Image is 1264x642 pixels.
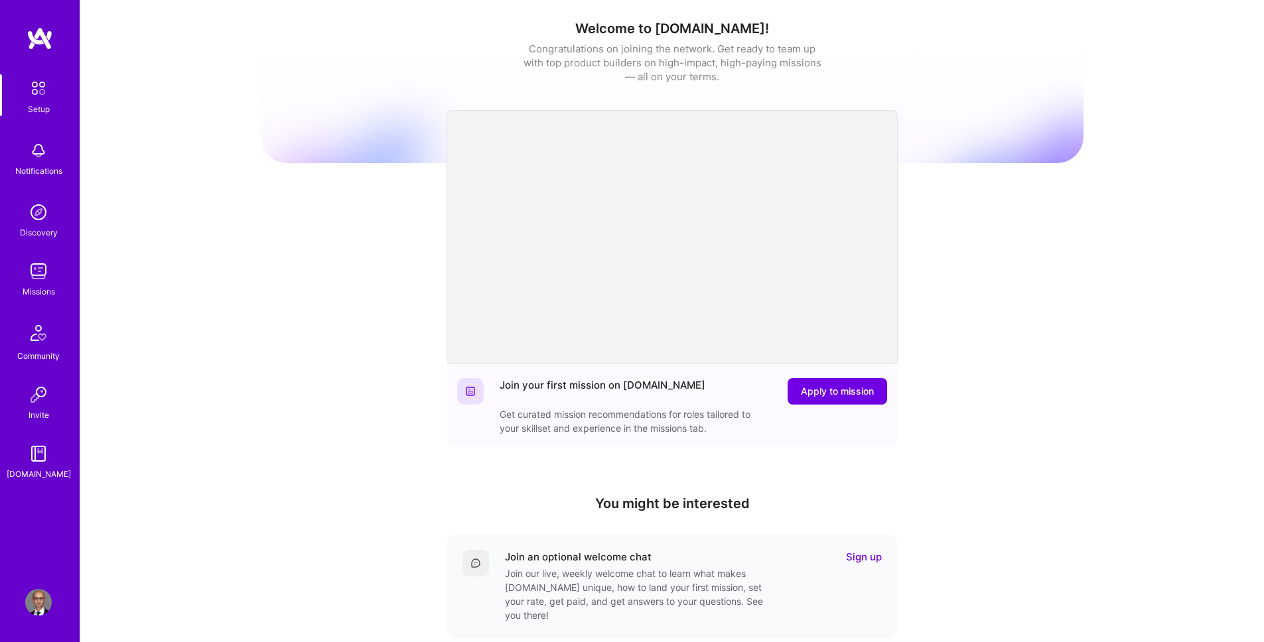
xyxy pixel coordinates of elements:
[28,102,50,116] div: Setup
[500,378,705,405] div: Join your first mission on [DOMAIN_NAME]
[23,317,54,349] img: Community
[25,381,52,408] img: Invite
[25,589,52,615] img: User Avatar
[25,258,52,285] img: teamwork
[500,407,765,435] div: Get curated mission recommendations for roles tailored to your skillset and experience in the mis...
[465,386,476,397] img: Website
[22,589,55,615] a: User Avatar
[788,378,887,405] button: Apply to mission
[25,199,52,225] img: discovery
[261,21,1084,36] h1: Welcome to [DOMAIN_NAME]!
[15,164,62,178] div: Notifications
[7,467,71,481] div: [DOMAIN_NAME]
[25,440,52,467] img: guide book
[801,385,874,398] span: Apply to mission
[29,408,49,422] div: Invite
[17,349,60,363] div: Community
[20,225,58,239] div: Discovery
[447,495,898,511] h4: You might be interested
[27,27,53,50] img: logo
[25,74,52,102] img: setup
[505,550,652,564] div: Join an optional welcome chat
[523,42,821,84] div: Congratulations on joining the network. Get ready to team up with top product builders on high-im...
[23,285,55,298] div: Missions
[846,550,882,564] a: Sign up
[505,566,770,622] div: Join our live, weekly welcome chat to learn what makes [DOMAIN_NAME] unique, how to land your fir...
[470,558,481,568] img: Comment
[25,137,52,164] img: bell
[447,110,898,364] iframe: video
